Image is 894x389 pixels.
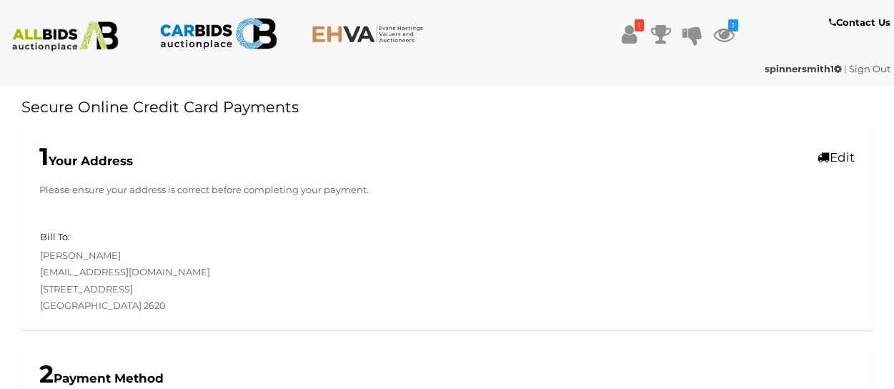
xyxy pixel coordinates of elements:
span: 1 [39,142,49,172]
i: 1 [728,19,738,31]
span: | [844,63,847,74]
img: CARBIDS.com.au [159,14,277,53]
i: ! [635,19,644,31]
b: Contact Us [829,16,890,28]
h1: Secure Online Credit Card Payments [21,99,873,115]
b: Payment Method [39,371,164,385]
img: ALLBIDS.com.au [6,21,124,51]
a: ! [619,21,640,47]
a: Sign Out [849,63,890,74]
a: spinnersmith1 [765,63,844,74]
strong: spinnersmith1 [765,63,842,74]
a: 1 [713,21,735,47]
b: Your Address [39,154,133,168]
img: EHVA.com.au [312,25,429,43]
h5: Bill To: [40,232,70,242]
p: Please ensure your address is correct before completing your payment. [39,182,855,198]
span: 2 [39,359,54,389]
a: Contact Us [829,14,894,31]
a: Edit [818,150,855,164]
div: [PERSON_NAME] [EMAIL_ADDRESS][DOMAIN_NAME] [STREET_ADDRESS] [GEOGRAPHIC_DATA] 2620 [29,229,447,314]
